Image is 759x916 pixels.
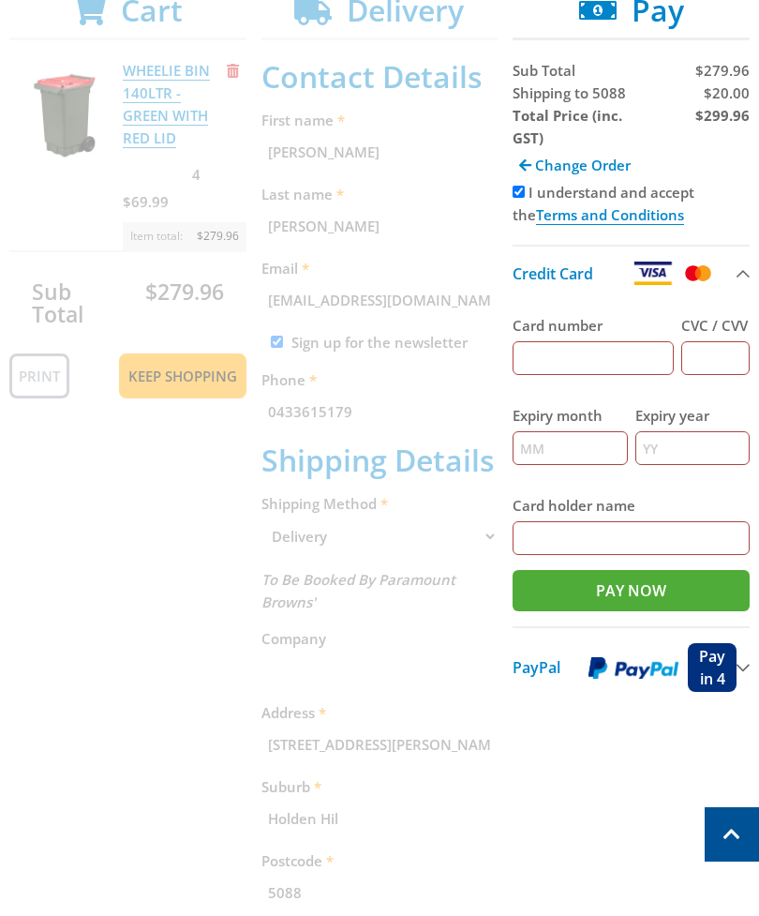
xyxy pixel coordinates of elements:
[681,314,750,337] label: CVC / CVV
[513,404,627,427] label: Expiry month
[513,626,750,707] button: PayPal Pay in 4
[695,106,750,125] strong: $299.96
[704,83,750,102] span: $20.00
[513,431,627,465] input: MM
[588,656,678,680] img: PayPal
[695,61,750,80] span: $279.96
[513,149,637,181] a: Change Order
[513,186,525,198] input: Please accept the terms and conditions.
[513,494,750,517] label: Card holder name
[513,263,593,284] span: Credit Card
[513,657,560,678] span: PayPal
[635,404,750,427] label: Expiry year
[513,61,575,80] span: Sub Total
[513,183,694,225] label: I understand and accept the
[513,570,750,611] input: Pay Now
[536,205,684,225] a: Terms and Conditions
[535,156,631,174] span: Change Order
[513,245,750,300] button: Credit Card
[699,646,725,689] span: Pay in 4
[635,431,750,465] input: YY
[513,106,622,147] strong: Total Price (inc. GST)
[513,83,626,102] span: Shipping to 5088
[681,262,714,285] img: Mastercard
[513,314,674,337] label: Card number
[632,262,674,285] img: Visa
